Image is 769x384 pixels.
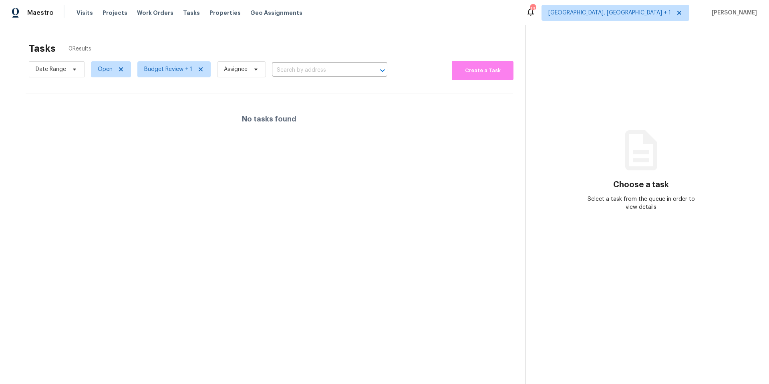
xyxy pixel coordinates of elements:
span: Open [98,65,113,73]
h2: Tasks [29,44,56,53]
div: 19 [530,5,535,13]
span: Tasks [183,10,200,16]
span: Properties [209,9,241,17]
span: Geo Assignments [250,9,302,17]
span: [GEOGRAPHIC_DATA], [GEOGRAPHIC_DATA] + 1 [548,9,671,17]
span: Budget Review + 1 [144,65,192,73]
span: [PERSON_NAME] [709,9,757,17]
span: 0 Results [68,45,91,53]
span: Maestro [27,9,54,17]
span: Work Orders [137,9,173,17]
span: Create a Task [456,66,509,75]
button: Open [377,65,388,76]
input: Search by address [272,64,365,77]
div: Select a task from the queue in order to view details [584,195,699,211]
h4: No tasks found [242,115,296,123]
span: Date Range [36,65,66,73]
h3: Choose a task [613,181,669,189]
button: Create a Task [452,61,513,80]
span: Projects [103,9,127,17]
span: Visits [76,9,93,17]
span: Assignee [224,65,248,73]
